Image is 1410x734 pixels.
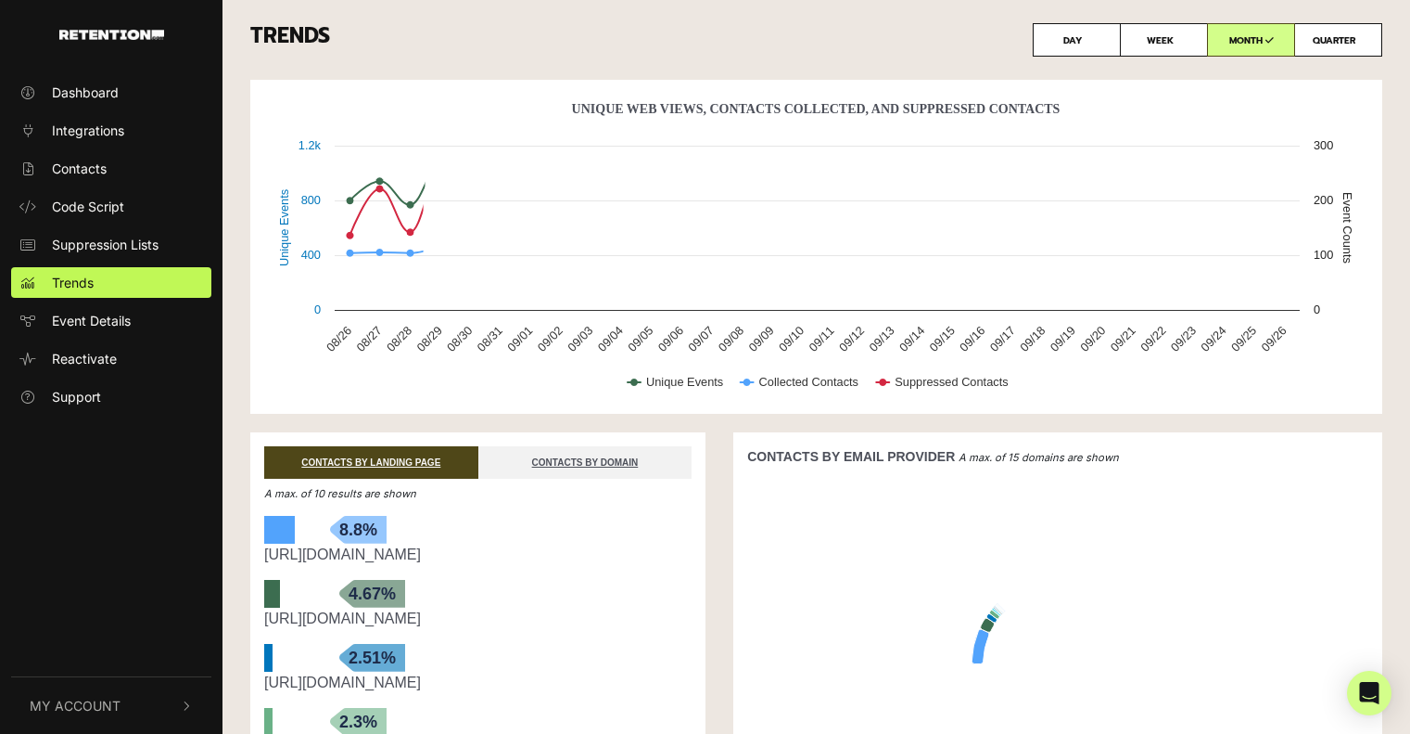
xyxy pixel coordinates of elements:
[1228,324,1259,354] text: 09/25
[1207,23,1295,57] label: MONTH
[384,324,414,354] text: 08/28
[572,102,1061,116] text: Unique Web Views, Contacts Collected, And Suppressed Contacts
[11,677,211,734] button: My Account
[52,159,107,178] span: Contacts
[927,324,958,354] text: 09/15
[250,23,1382,57] h3: TRENDS
[896,324,927,354] text: 09/14
[655,324,686,354] text: 09/06
[11,115,211,146] a: Integrations
[895,375,1008,389] text: Suppressed Contacts
[299,138,322,152] text: 1.2k
[414,324,445,354] text: 08/29
[264,446,478,479] a: CONTACTS BY LANDING PAGE
[11,343,211,374] a: Reactivate
[314,303,321,316] text: 0
[11,229,211,260] a: Suppression Lists
[595,324,626,354] text: 09/04
[444,324,475,354] text: 08/30
[301,193,321,207] text: 800
[1108,324,1138,354] text: 09/21
[806,324,836,354] text: 09/11
[11,77,211,108] a: Dashboard
[1137,324,1168,354] text: 09/22
[625,324,655,354] text: 09/05
[264,608,692,630] div: https://www.gothamcigars.com/cart.php
[1314,193,1333,207] text: 200
[1314,138,1333,152] text: 300
[52,349,117,368] span: Reactivate
[478,446,692,479] a: CONTACTS BY DOMAIN
[1294,23,1382,57] label: QUARTER
[759,375,858,389] text: Collected Contacts
[52,121,124,140] span: Integrations
[330,516,387,544] span: 8.8%
[264,611,421,626] a: [URL][DOMAIN_NAME]
[1340,192,1354,264] text: Event Counts
[1120,23,1208,57] label: WEEK
[1048,324,1078,354] text: 09/19
[264,672,692,694] div: https://www.gothamcigars.com/
[959,451,1119,464] em: A max. of 15 domains are shown
[11,153,211,184] a: Contacts
[324,324,354,354] text: 08/26
[475,324,505,354] text: 08/31
[52,235,159,254] span: Suppression Lists
[1077,324,1108,354] text: 09/20
[1017,324,1048,354] text: 09/18
[264,544,692,566] div: https://www.gothamcigars.com/search-results-page
[565,324,595,354] text: 09/03
[836,324,867,354] text: 09/12
[11,305,211,336] a: Event Details
[30,696,121,715] span: My Account
[301,248,321,262] text: 400
[716,324,746,354] text: 09/08
[339,580,405,608] span: 4.67%
[264,94,1367,409] svg: Unique Web Views, Contacts Collected, And Suppressed Contacts
[52,197,124,216] span: Code Script
[59,30,164,40] img: Retention.com
[1314,303,1320,316] text: 0
[52,311,131,330] span: Event Details
[1347,671,1391,715] div: Open Intercom Messenger
[277,189,291,266] text: Unique Events
[776,324,807,354] text: 09/10
[11,381,211,412] a: Support
[504,324,535,354] text: 09/01
[264,675,421,690] a: [URL][DOMAIN_NAME]
[1168,324,1199,354] text: 09/23
[987,324,1018,354] text: 09/17
[1258,324,1289,354] text: 09/26
[685,324,716,354] text: 09/07
[1198,324,1228,354] text: 09/24
[1314,248,1333,262] text: 100
[52,387,101,406] span: Support
[264,547,421,562] a: [URL][DOMAIN_NAME]
[52,83,119,102] span: Dashboard
[11,191,211,222] a: Code Script
[535,324,565,354] text: 09/02
[867,324,897,354] text: 09/13
[747,449,955,464] strong: CONTACTS BY EMAIL PROVIDER
[745,324,776,354] text: 09/09
[52,273,94,292] span: Trends
[646,375,723,389] text: Unique Events
[11,267,211,298] a: Trends
[353,324,384,354] text: 08/27
[1033,23,1121,57] label: DAY
[339,644,405,672] span: 2.51%
[957,324,987,354] text: 09/16
[264,487,416,500] em: A max. of 10 results are shown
